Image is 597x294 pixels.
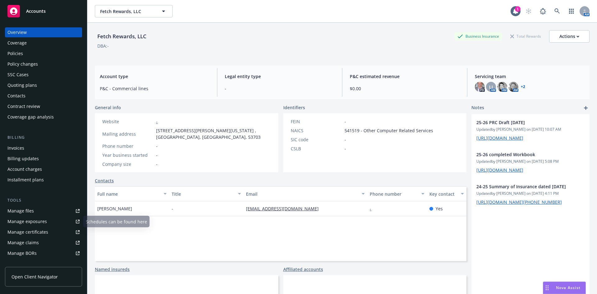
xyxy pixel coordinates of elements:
[291,145,342,152] div: CSLB
[95,104,121,111] span: General info
[156,161,158,167] span: -
[476,119,568,126] span: 25-26 PRC Draft [DATE]
[7,91,25,101] div: Contacts
[5,175,82,185] a: Installment plans
[5,101,82,111] a: Contract review
[5,197,82,203] div: Tools
[7,217,47,226] div: Manage exposures
[225,73,335,80] span: Legal entity type
[7,27,27,37] div: Overview
[454,32,502,40] div: Business Insurance
[100,8,154,15] span: Fetch Rewards, LLC
[225,85,335,92] span: -
[543,282,551,294] div: Drag to move
[102,152,154,158] div: Year business started
[7,38,27,48] div: Coverage
[156,119,158,124] a: -
[5,143,82,153] a: Invoices
[475,73,585,80] span: Servicing team
[345,127,433,134] span: 541519 - Other Computer Related Services
[95,32,149,40] div: Fetch Rewards, LLC
[556,285,581,290] span: Nova Assist
[476,135,523,141] a: [URL][DOMAIN_NAME]
[102,131,154,137] div: Mailing address
[345,118,346,125] span: -
[7,101,40,111] div: Contract review
[582,104,590,112] a: add
[7,206,34,216] div: Manage files
[5,91,82,101] a: Contacts
[102,143,154,149] div: Phone number
[427,186,466,201] button: Key contact
[7,248,37,258] div: Manage BORs
[565,5,578,17] a: Switch app
[95,186,169,201] button: Full name
[243,186,367,201] button: Email
[5,206,82,216] a: Manage files
[5,112,82,122] a: Coverage gap analysis
[291,118,342,125] div: FEIN
[471,178,590,210] div: 24-25 Summary of Insurance dated [DATE]Updatedby [PERSON_NAME] on [DATE] 4:11 PM[URL][DOMAIN_NAME...
[5,59,82,69] a: Policy changes
[476,159,585,164] span: Updated by [PERSON_NAME] on [DATE] 5:08 PM
[5,248,82,258] a: Manage BORs
[549,30,590,43] button: Actions
[476,191,585,196] span: Updated by [PERSON_NAME] on [DATE] 4:11 PM
[7,154,39,164] div: Billing updates
[102,118,154,125] div: Website
[521,85,525,89] a: +2
[5,164,82,174] a: Account charges
[471,104,484,112] span: Notes
[507,32,544,40] div: Total Rewards
[7,227,48,237] div: Manage certificates
[515,6,521,12] div: 1
[345,145,346,152] span: -
[522,5,535,17] a: Start snowing
[370,206,376,212] a: -
[246,206,324,212] a: [EMAIL_ADDRESS][DOMAIN_NAME]
[95,5,173,17] button: Fetch Rewards, LLC
[5,259,82,269] a: Summary of insurance
[100,85,210,92] span: P&C - Commercial lines
[102,161,154,167] div: Company size
[95,266,130,273] a: Named insureds
[476,183,568,190] span: 24-25 Summary of Insurance dated [DATE]
[345,136,346,143] span: -
[475,82,485,92] img: photo
[7,238,39,248] div: Manage claims
[5,238,82,248] a: Manage claims
[5,49,82,58] a: Policies
[471,146,590,178] div: 25-26 completed WorkbookUpdatedby [PERSON_NAME] on [DATE] 5:08 PM[URL][DOMAIN_NAME]
[7,175,44,185] div: Installment plans
[5,70,82,80] a: SSC Cases
[100,73,210,80] span: Account type
[537,5,549,17] a: Report a Bug
[5,227,82,237] a: Manage certificates
[26,9,46,14] span: Accounts
[476,167,523,173] a: [URL][DOMAIN_NAME]
[97,43,109,49] div: DBA: -
[156,127,271,140] span: [STREET_ADDRESS][PERSON_NAME][US_STATE] , [GEOGRAPHIC_DATA], [GEOGRAPHIC_DATA], 53703
[172,191,234,197] div: Title
[156,152,158,158] span: -
[5,27,82,37] a: Overview
[5,217,82,226] span: Manage exposures
[476,151,568,158] span: 25-26 completed Workbook
[350,85,460,92] span: $0.00
[350,73,460,80] span: P&C estimated revenue
[489,84,493,90] span: LI
[7,259,55,269] div: Summary of insurance
[559,30,579,42] div: Actions
[508,82,518,92] img: photo
[172,205,173,212] span: -
[97,205,132,212] span: [PERSON_NAME]
[367,186,427,201] button: Phone number
[246,191,358,197] div: Email
[5,2,82,20] a: Accounts
[476,199,562,205] a: [URL][DOMAIN_NAME][PHONE_NUMBER]
[5,134,82,141] div: Billing
[7,70,29,80] div: SSC Cases
[543,282,586,294] button: Nova Assist
[7,143,24,153] div: Invoices
[291,127,342,134] div: NAICS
